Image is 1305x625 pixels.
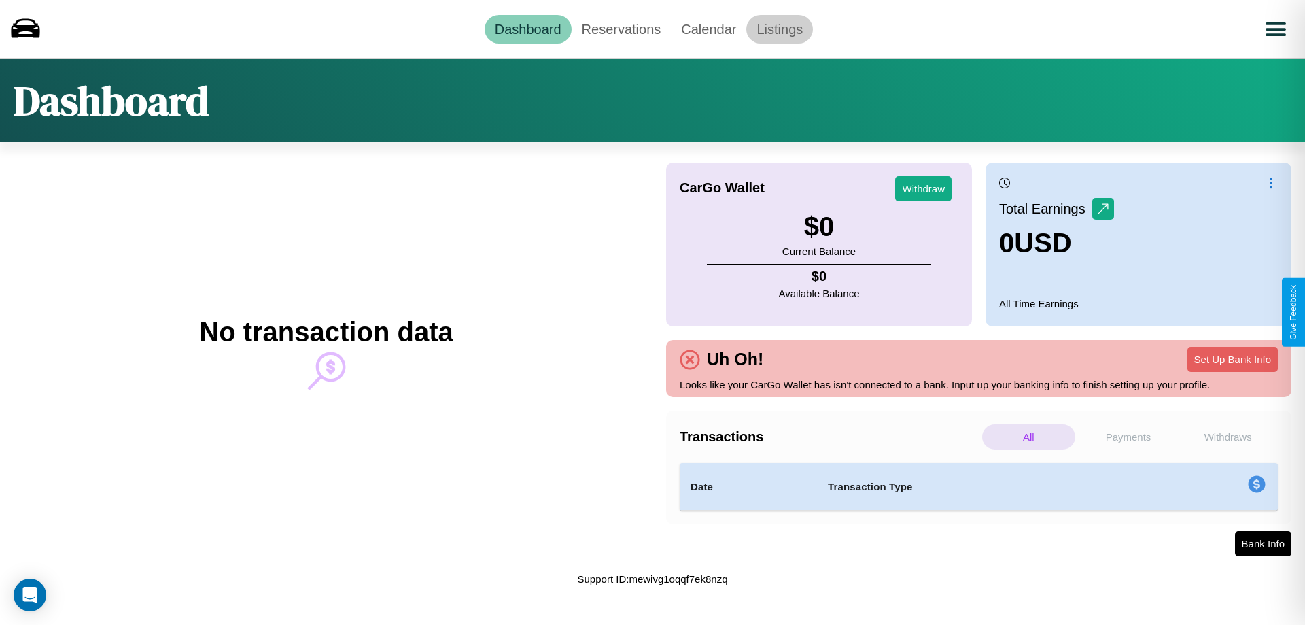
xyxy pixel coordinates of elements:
button: Set Up Bank Info [1187,347,1278,372]
p: All [982,424,1075,450]
h1: Dashboard [14,73,209,129]
button: Open menu [1257,10,1295,48]
h4: Date [691,479,806,495]
p: All Time Earnings [999,294,1278,313]
h3: $ 0 [782,212,856,242]
p: Withdraws [1181,424,1274,450]
p: Looks like your CarGo Wallet has isn't connected to a bank. Input up your banking info to finish ... [680,375,1278,394]
p: Support ID: mewivg1oqqf7ek8nzq [578,570,728,588]
h4: Transaction Type [828,479,1136,495]
button: Withdraw [895,176,952,201]
div: Give Feedback [1289,285,1298,340]
p: Payments [1082,424,1175,450]
h4: CarGo Wallet [680,180,765,196]
a: Dashboard [485,15,572,44]
h2: No transaction data [199,317,453,348]
p: Available Balance [779,284,860,303]
a: Calendar [671,15,746,44]
table: simple table [680,463,1278,511]
div: Open Intercom Messenger [14,579,46,611]
h4: $ 0 [779,269,860,284]
h3: 0 USD [999,228,1114,258]
a: Listings [746,15,813,44]
p: Total Earnings [999,197,1092,221]
h4: Uh Oh! [700,350,770,369]
a: Reservations [572,15,672,44]
h4: Transactions [680,429,979,445]
button: Bank Info [1235,531,1291,556]
p: Current Balance [782,242,856,260]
